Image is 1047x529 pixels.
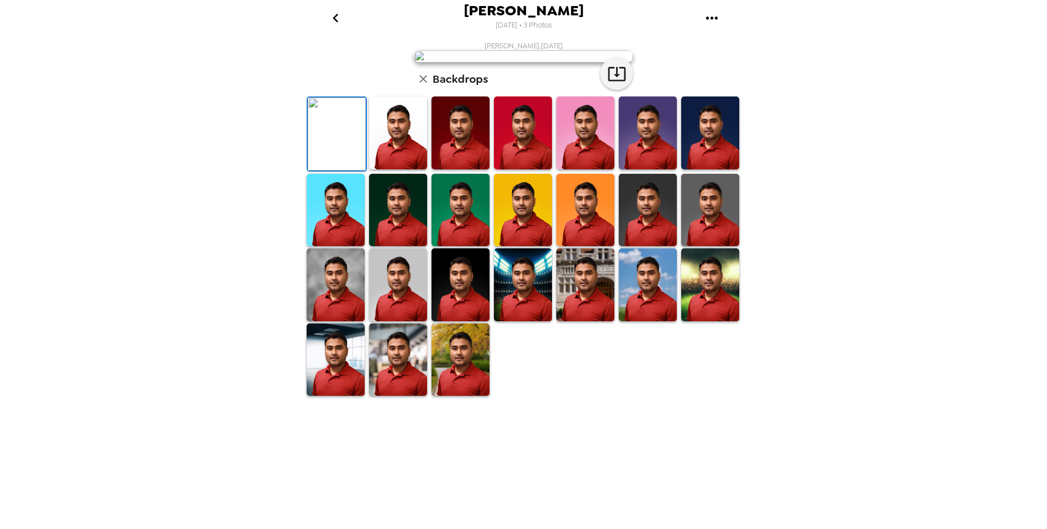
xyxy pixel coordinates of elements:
[496,18,552,33] span: [DATE] • 3 Photos
[308,98,366,170] img: Original
[414,50,633,62] img: user
[433,70,488,88] h6: Backdrops
[464,3,584,18] span: [PERSON_NAME]
[485,41,563,50] span: [PERSON_NAME] , [DATE]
